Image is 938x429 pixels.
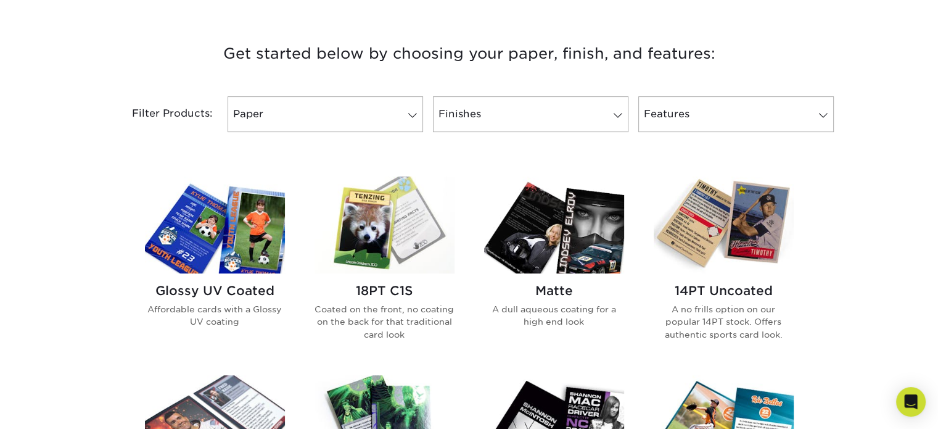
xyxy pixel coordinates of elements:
[484,303,624,328] p: A dull aqueous coating for a high end look
[145,177,285,360] a: Glossy UV Coated Trading Cards Glossy UV Coated Affordable cards with a Glossy UV coating
[315,283,455,298] h2: 18PT C1S
[315,303,455,341] p: Coated on the front, no coating on the back for that traditional card look
[109,26,830,81] h3: Get started below by choosing your paper, finish, and features:
[654,177,794,273] img: 14PT Uncoated Trading Cards
[654,303,794,341] p: A no frills option on our popular 14PT stock. Offers authentic sports card look.
[145,177,285,273] img: Glossy UV Coated Trading Cards
[145,303,285,328] p: Affordable cards with a Glossy UV coating
[638,96,834,132] a: Features
[654,283,794,298] h2: 14PT Uncoated
[484,283,624,298] h2: Matte
[896,387,926,417] div: Open Intercom Messenger
[484,177,624,273] img: Matte Trading Cards
[654,177,794,360] a: 14PT Uncoated Trading Cards 14PT Uncoated A no frills option on our popular 14PT stock. Offers au...
[228,96,423,132] a: Paper
[145,283,285,298] h2: Glossy UV Coated
[99,96,223,132] div: Filter Products:
[484,177,624,360] a: Matte Trading Cards Matte A dull aqueous coating for a high end look
[315,177,455,273] img: 18PT C1S Trading Cards
[315,177,455,360] a: 18PT C1S Trading Cards 18PT C1S Coated on the front, no coating on the back for that traditional ...
[433,96,628,132] a: Finishes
